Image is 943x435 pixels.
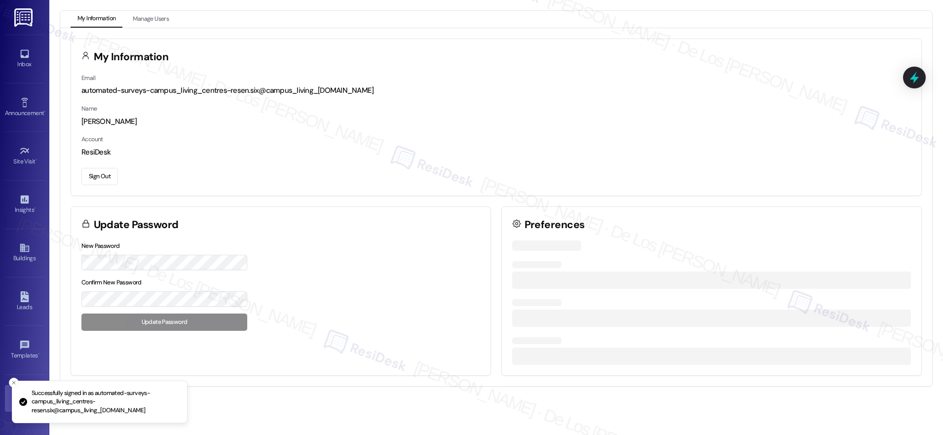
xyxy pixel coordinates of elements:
div: ResiDesk [81,147,911,158]
button: My Information [71,11,122,28]
a: Templates • [5,337,44,363]
span: • [36,157,37,163]
h3: My Information [94,52,169,62]
h3: Preferences [525,220,585,230]
button: Sign Out [81,168,118,185]
a: Leads [5,288,44,315]
label: Email [81,74,95,82]
label: New Password [81,242,120,250]
label: Confirm New Password [81,278,142,286]
a: Inbox [5,45,44,72]
p: Successfully signed in as automated-surveys-campus_living_centres-resen.six@campus_living_[DOMAIN... [32,389,179,415]
div: [PERSON_NAME] [81,117,911,127]
a: Account [5,385,44,412]
span: • [44,108,45,115]
button: Close toast [9,378,19,388]
span: • [38,351,39,357]
h3: Update Password [94,220,179,230]
span: • [34,205,36,212]
img: ResiDesk Logo [14,8,35,27]
label: Name [81,105,97,113]
button: Manage Users [126,11,176,28]
a: Insights • [5,191,44,218]
a: Buildings [5,239,44,266]
label: Account [81,135,103,143]
div: automated-surveys-campus_living_centres-resen.six@campus_living_[DOMAIN_NAME] [81,85,911,96]
a: Site Visit • [5,143,44,169]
